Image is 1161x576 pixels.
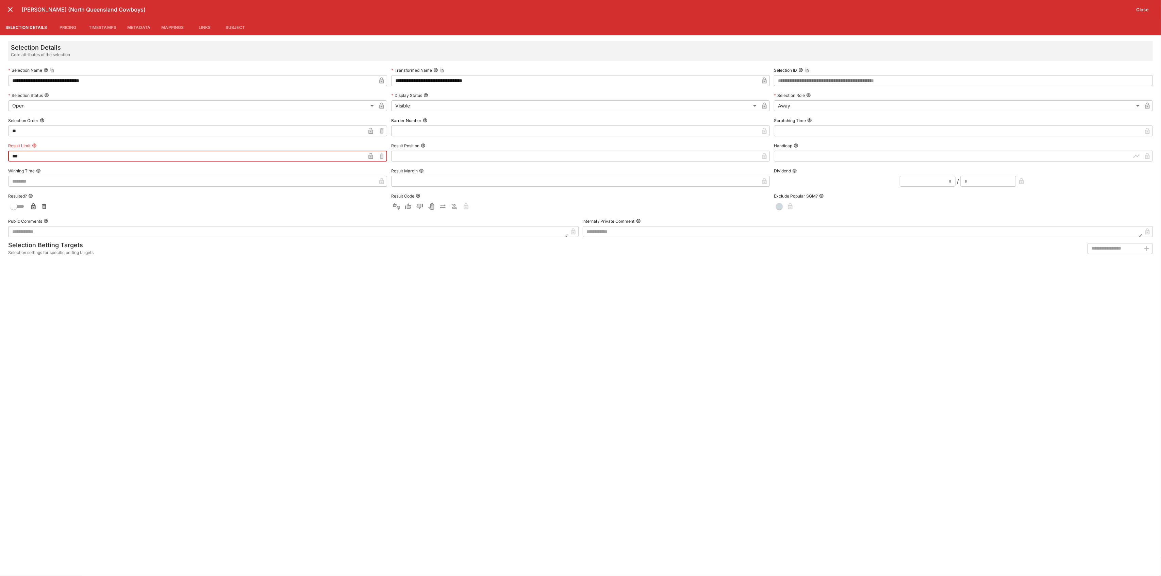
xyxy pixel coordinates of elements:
button: Close [1132,4,1153,15]
button: Pricing [53,19,83,35]
div: / [957,177,959,185]
button: Lose [414,201,425,212]
button: Internal / Private Comment [636,219,641,223]
button: Timestamps [83,19,122,35]
button: Win [403,201,414,212]
p: Handicap [774,143,792,149]
button: Links [189,19,220,35]
button: Winning Time [36,168,41,173]
button: Mappings [156,19,189,35]
p: Winning Time [8,168,35,174]
button: Copy To Clipboard [439,68,444,72]
button: Selection Role [806,93,811,98]
button: Result Limit [32,143,37,148]
button: Not Set [391,201,402,212]
button: Eliminated In Play [449,201,460,212]
p: Resulted? [8,193,27,199]
p: Selection Order [8,118,38,123]
button: Result Position [421,143,426,148]
button: Public Comments [44,219,48,223]
span: Core attributes of the selection [11,51,70,58]
span: Selection settings for specific betting targets [8,249,94,256]
p: Scratching Time [774,118,806,123]
h5: Selection Details [11,44,70,51]
button: Display Status [424,93,428,98]
button: Copy To Clipboard [805,68,809,72]
button: Selection Order [40,118,45,123]
p: Barrier Number [391,118,421,123]
button: Exclude Popular SGM? [819,193,824,198]
button: Selection NameCopy To Clipboard [44,68,48,72]
p: Internal / Private Comment [583,218,635,224]
p: Result Margin [391,168,418,174]
p: Result Code [391,193,414,199]
button: Barrier Number [423,118,428,123]
h6: [PERSON_NAME] (North Queensland Cowboys) [22,6,1132,13]
button: close [4,3,16,16]
button: Selection IDCopy To Clipboard [798,68,803,72]
p: Selection ID [774,67,797,73]
button: Result Code [416,193,420,198]
button: Push [437,201,448,212]
p: Transformed Name [391,67,432,73]
button: Resulted? [28,193,33,198]
button: Copy To Clipboard [50,68,54,72]
button: Transformed NameCopy To Clipboard [433,68,438,72]
h5: Selection Betting Targets [8,241,94,249]
button: Selection Status [44,93,49,98]
p: Selection Role [774,92,805,98]
p: Exclude Popular SGM? [774,193,818,199]
div: Away [774,100,1142,111]
button: Metadata [122,19,156,35]
div: Open [8,100,376,111]
p: Dividend [774,168,791,174]
button: Subject [220,19,250,35]
p: Result Limit [8,143,31,149]
p: Public Comments [8,218,42,224]
button: Scratching Time [807,118,812,123]
p: Result Position [391,143,419,149]
p: Display Status [391,92,422,98]
button: Dividend [792,168,797,173]
button: Void [426,201,437,212]
p: Selection Status [8,92,43,98]
div: Visible [391,100,759,111]
button: Result Margin [419,168,424,173]
p: Selection Name [8,67,42,73]
button: Handicap [794,143,798,148]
